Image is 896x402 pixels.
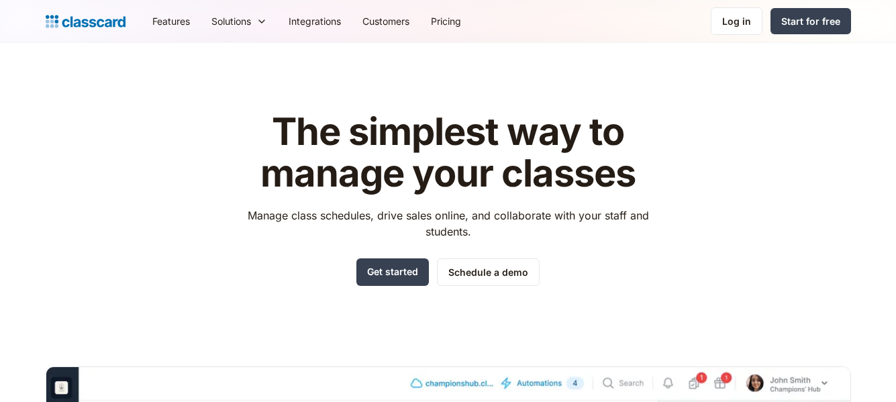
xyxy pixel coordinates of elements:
div: Start for free [781,14,840,28]
div: Solutions [201,6,278,36]
div: Log in [722,14,751,28]
a: Customers [352,6,420,36]
a: Pricing [420,6,472,36]
a: home [46,12,126,31]
a: Log in [711,7,762,35]
a: Start for free [770,8,851,34]
h1: The simplest way to manage your classes [235,111,661,194]
a: Integrations [278,6,352,36]
div: Solutions [211,14,251,28]
a: Features [142,6,201,36]
a: Schedule a demo [437,258,540,286]
a: Get started [356,258,429,286]
p: Manage class schedules, drive sales online, and collaborate with your staff and students. [235,207,661,240]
